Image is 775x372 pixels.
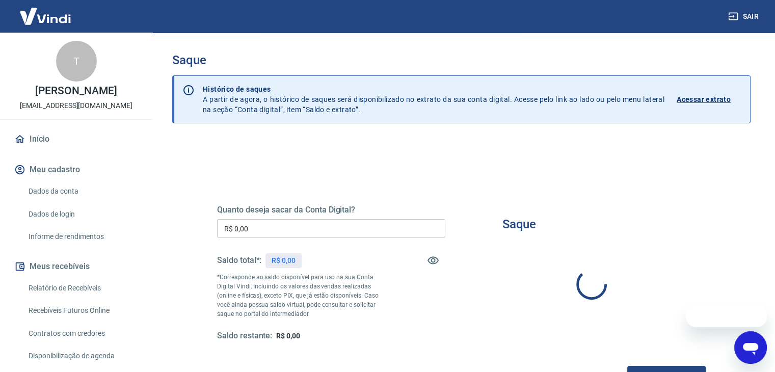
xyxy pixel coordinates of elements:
[217,331,272,341] h5: Saldo restante:
[502,217,537,231] h3: Saque
[203,84,664,115] p: A partir de agora, o histórico de saques será disponibilizado no extrato da sua conta digital. Ac...
[677,84,742,115] a: Acessar extrato
[24,300,140,321] a: Recebíveis Futuros Online
[217,273,388,318] p: *Corresponde ao saldo disponível para uso na sua Conta Digital Vindi. Incluindo os valores das ve...
[12,158,140,181] button: Meu cadastro
[276,332,300,340] span: R$ 0,00
[12,255,140,278] button: Meus recebíveis
[272,255,296,266] p: R$ 0,00
[56,41,97,82] div: T
[24,226,140,247] a: Informe de rendimentos
[24,181,140,202] a: Dados da conta
[734,331,767,364] iframe: Botão para abrir a janela de mensagens
[677,94,731,104] p: Acessar extrato
[24,346,140,366] a: Disponibilização de agenda
[203,84,664,94] p: Histórico de saques
[24,278,140,299] a: Relatório de Recebíveis
[686,305,767,327] iframe: Mensagem da empresa
[172,53,751,67] h3: Saque
[726,7,763,26] button: Sair
[35,86,117,96] p: [PERSON_NAME]
[20,100,132,111] p: [EMAIL_ADDRESS][DOMAIN_NAME]
[24,204,140,225] a: Dados de login
[24,323,140,344] a: Contratos com credores
[12,128,140,150] a: Início
[217,255,261,265] h5: Saldo total*:
[217,205,445,215] h5: Quanto deseja sacar da Conta Digital?
[12,1,78,32] img: Vindi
